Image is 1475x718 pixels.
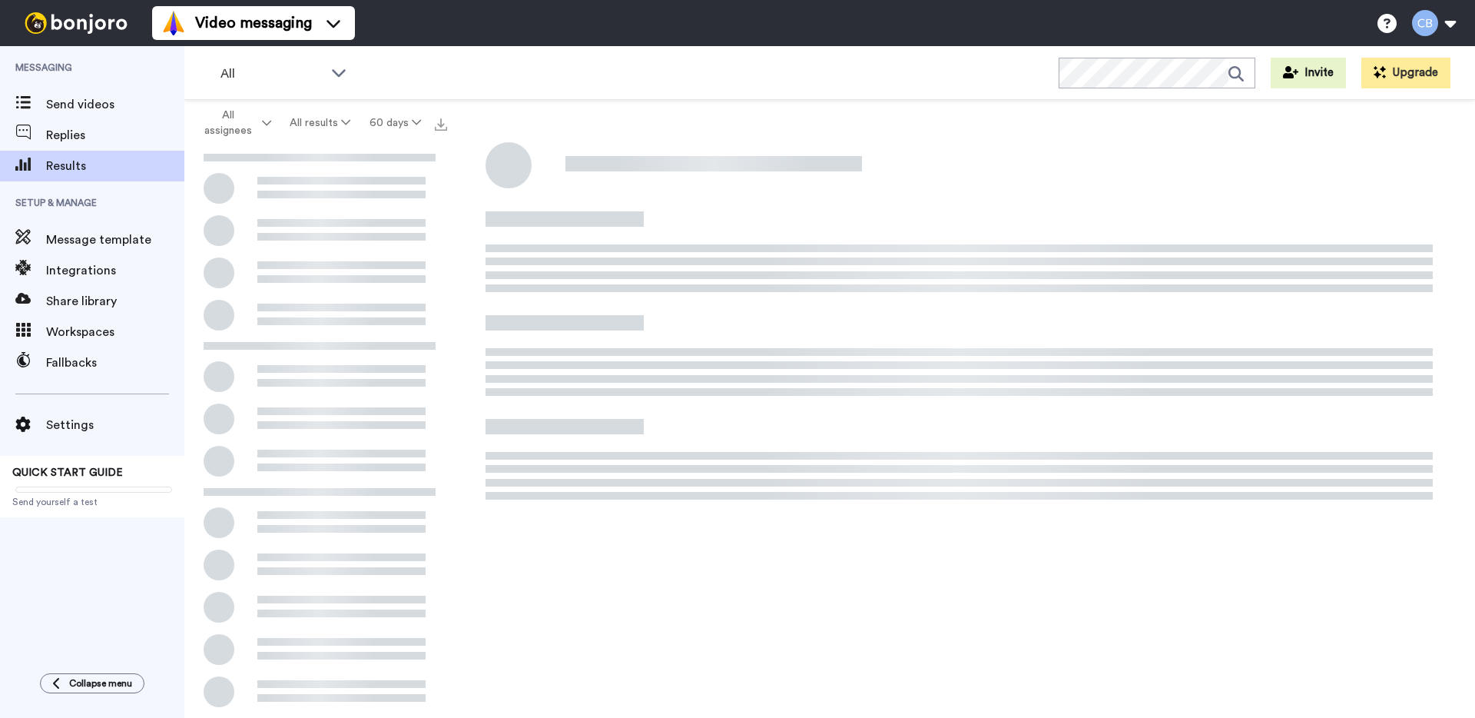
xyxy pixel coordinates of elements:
button: Invite [1271,58,1346,88]
span: Workspaces [46,323,184,341]
img: vm-color.svg [161,11,186,35]
button: 60 days [360,109,430,137]
img: bj-logo-header-white.svg [18,12,134,34]
span: Collapse menu [69,677,132,690]
span: QUICK START GUIDE [12,467,123,478]
span: Send videos [46,95,184,114]
img: export.svg [435,118,447,131]
button: All assignees [187,101,280,145]
span: Video messaging [195,12,312,34]
span: All [220,65,323,83]
button: Export all results that match these filters now. [430,111,452,135]
span: Message template [46,231,184,249]
span: Integrations [46,261,184,280]
span: Settings [46,416,184,434]
button: Upgrade [1361,58,1450,88]
span: Fallbacks [46,354,184,372]
span: Replies [46,126,184,145]
span: Results [46,157,184,175]
span: Share library [46,292,184,311]
button: All results [280,109,360,137]
span: Send yourself a test [12,496,172,508]
button: Collapse menu [40,673,144,693]
span: All assignees [197,108,259,138]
